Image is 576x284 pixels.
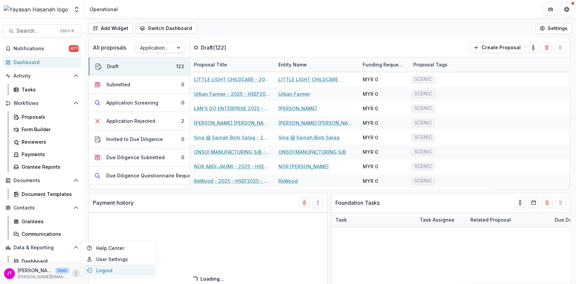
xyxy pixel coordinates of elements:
a: Sina @ Sainah Binti Salag - 2025 - HSEF2025 - SCENIC [194,134,270,141]
div: 122 [176,63,184,70]
button: Delete card [299,197,310,208]
div: 0 [181,136,184,143]
p: User [55,267,69,274]
div: Operational [90,6,118,13]
div: Proposal Title [190,57,274,72]
span: SCENIC [414,77,432,82]
a: ONSOI MANUFACTURING S/B [278,148,346,155]
div: Dashboard [13,59,76,66]
a: LITTLE LIGHT CHILDCARE [278,76,338,83]
button: Open Data & Reporting [3,242,81,253]
div: Document Templates [22,191,76,198]
button: Due Diligence Questionnaire Requested0 [89,167,190,185]
a: Communications [11,228,81,239]
div: Entity Name [274,57,359,72]
a: Proposals [11,111,81,122]
div: Due Diligence Questionnaire Requested [106,172,201,179]
p: All proposals [93,44,126,52]
div: Proposal Title [190,61,231,68]
div: MYR 0 [363,148,378,155]
div: Draft [107,63,118,70]
span: Contacts [13,205,71,211]
span: SCENIC [414,120,432,126]
div: Application Screening [106,99,158,106]
button: Open Contacts [3,202,81,213]
a: Tasks [11,84,81,95]
div: Application Rejected [106,117,155,124]
a: ReWood - 2025 - HSEF2025 - SCENIC [194,177,270,184]
span: SCENIC [414,149,432,155]
button: Open Workflows [3,98,81,109]
div: Dashboard [22,258,76,265]
span: 471 [69,45,79,52]
button: toggle-assigned-to-me [515,197,525,208]
div: Josselyn Tan [7,271,12,276]
a: [PERSON_NAME] [278,105,317,112]
div: Entity Name [274,61,311,68]
div: MYR 0 [363,105,378,112]
div: Proposal Tags [409,57,494,72]
div: Grantees [22,218,76,225]
button: More [72,269,80,278]
button: Application Screening0 [89,94,190,112]
div: MYR 0 [363,177,378,184]
button: Notifications471 [3,43,81,54]
a: Dashboard [11,256,81,267]
a: NOR ABDI JAUMI - 2025 - HSEF2025 - SCENIC [194,163,270,170]
button: Due Diligence Submitted0 [89,148,190,167]
div: Funding Requested [359,61,409,68]
div: Proposals [22,113,76,120]
button: toggle-assigned-to-me [528,42,539,53]
div: Ctrl + K [59,27,76,35]
span: Workflows [13,101,71,106]
span: Data & Reporting [13,245,71,251]
button: Settings [535,23,572,34]
div: 0 [181,154,184,161]
button: Drag [555,42,566,53]
button: Submitted0 [89,76,190,94]
a: Urban Farmer - 2025 - HSEF2025 - SCENIC [194,90,270,97]
button: Delete card [541,42,552,53]
span: Search... [17,28,56,34]
div: Submitted [106,81,130,88]
div: 0 [181,99,184,106]
p: Draft ( 122 ) [201,44,251,52]
button: Open Documents [3,175,81,186]
a: Grantee Reports [11,161,81,172]
nav: breadcrumb [87,4,120,14]
a: [PERSON_NAME] [PERSON_NAME] - 2025 - HSEF2025 - SCENIC [194,119,270,126]
div: Tasks [22,86,76,93]
div: Due Diligence Submitted [106,154,165,161]
div: Communications [22,230,76,237]
p: Foundation Tasks [335,199,380,207]
p: [PERSON_NAME] [18,267,53,274]
span: SCENIC [414,106,432,111]
div: Invited to Due Diligence [106,136,163,143]
p: [PERSON_NAME][EMAIL_ADDRESS][DOMAIN_NAME] [18,274,69,280]
a: Document Templates [11,189,81,200]
a: Grantees [11,216,81,227]
a: [PERSON_NAME] [PERSON_NAME] [278,119,355,126]
button: Switch Dashboard [135,23,196,34]
button: Draft122 [89,57,190,76]
button: Drag [312,197,323,208]
a: ReWood [278,177,298,184]
img: Yayasan Hasanah logo [4,5,68,13]
a: Dashboard [3,57,81,68]
button: Drag [555,197,566,208]
button: Open entity switcher [72,3,81,16]
a: NOR [PERSON_NAME] [278,163,329,170]
div: MYR 0 [363,90,378,97]
span: Notifications [13,46,69,52]
div: MYR 0 [363,134,378,141]
button: Search... [3,24,81,38]
div: Reviewers [22,138,76,145]
span: SCENIC [414,178,432,184]
p: Payment history [93,199,134,207]
div: Funding Requested [359,57,409,72]
span: SCENIC [414,164,432,169]
a: Form Builder [11,124,81,135]
button: Delete card [542,197,552,208]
